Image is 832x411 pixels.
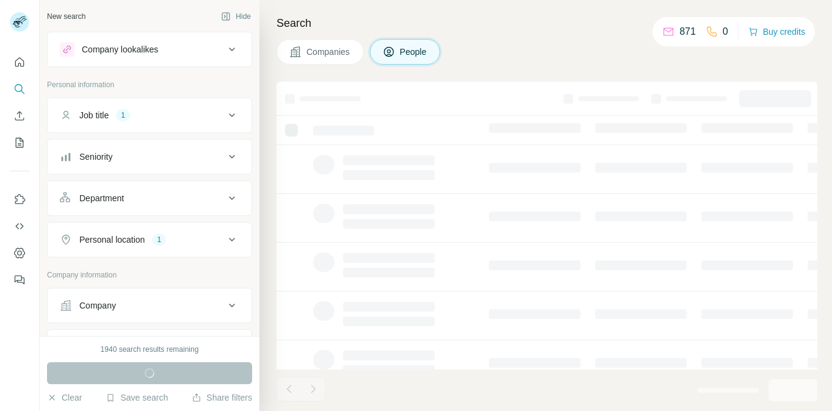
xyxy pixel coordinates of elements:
button: Share filters [192,391,252,404]
button: Use Surfe API [10,215,29,237]
button: Enrich CSV [10,105,29,127]
p: 871 [679,24,696,39]
p: 0 [723,24,728,39]
button: Job title1 [48,101,251,130]
p: Personal information [47,79,252,90]
p: Company information [47,270,252,281]
button: Quick start [10,51,29,73]
button: Feedback [10,269,29,291]
button: Save search [106,391,168,404]
button: Personal location1 [48,225,251,254]
div: Company lookalikes [82,43,158,55]
div: Job title [79,109,109,121]
button: My lists [10,132,29,154]
span: People [400,46,428,58]
div: 1 [152,234,166,245]
button: Company lookalikes [48,35,251,64]
button: Search [10,78,29,100]
h4: Search [277,15,817,32]
button: Dashboard [10,242,29,264]
div: Personal location [79,234,145,246]
button: Hide [212,7,259,26]
div: Seniority [79,151,112,163]
div: 1 [116,110,130,121]
button: Seniority [48,142,251,171]
button: Clear [47,391,82,404]
button: Department [48,184,251,213]
div: 1940 search results remaining [101,344,199,355]
div: Department [79,192,124,204]
button: Industry [48,332,251,362]
button: Use Surfe on LinkedIn [10,188,29,210]
button: Buy credits [748,23,805,40]
button: Company [48,291,251,320]
div: New search [47,11,85,22]
div: Company [79,299,116,312]
span: Companies [306,46,351,58]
